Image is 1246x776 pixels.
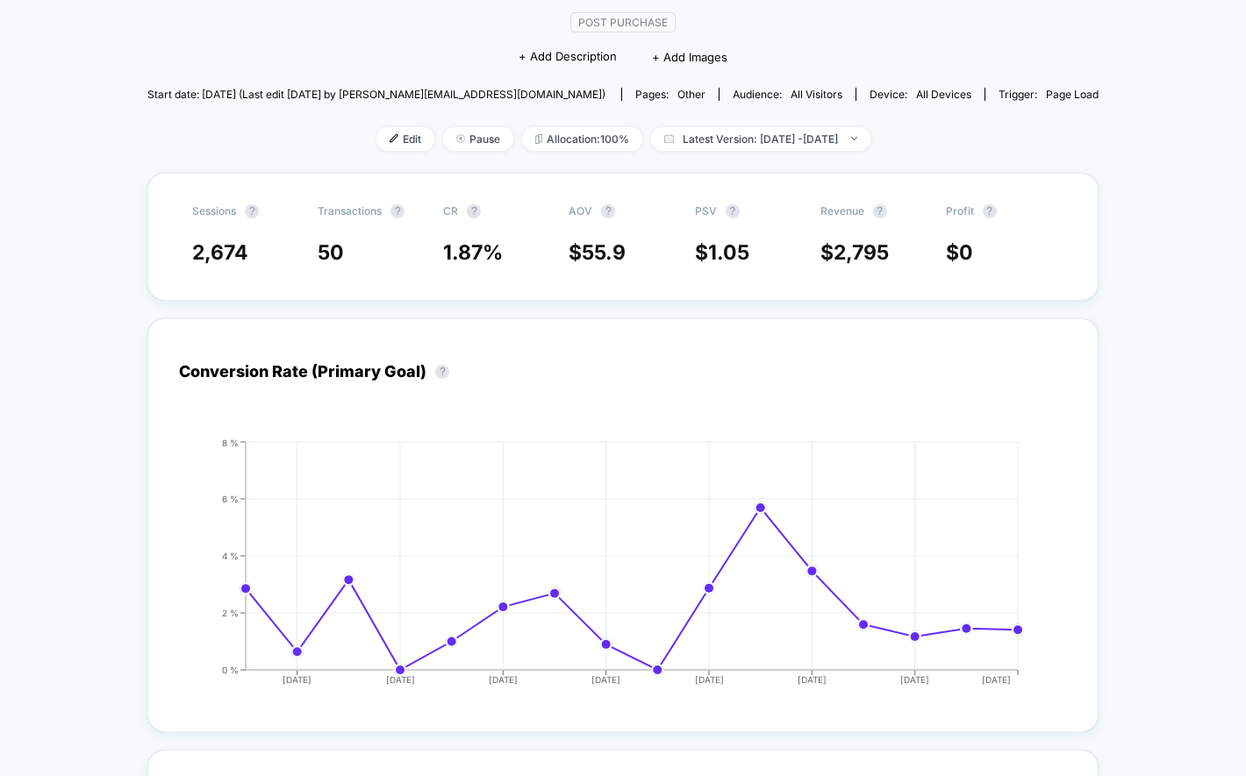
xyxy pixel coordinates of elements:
[376,127,434,151] span: Edit
[916,88,971,101] span: all devices
[519,48,617,66] span: + Add Description
[591,674,620,685] tspan: [DATE]
[161,438,1049,701] div: CONVERSION_RATE
[147,88,605,101] span: Start date: [DATE] (Last edit [DATE] by [PERSON_NAME][EMAIL_ADDRESS][DOMAIN_NAME])
[318,204,382,217] span: Transactions
[318,240,344,265] span: 50
[651,127,870,151] span: Latest Version: [DATE] - [DATE]
[959,240,973,265] span: 0
[467,204,481,218] button: ?
[222,550,239,560] tspan: 4 %
[695,204,717,217] span: PSV
[390,134,398,143] img: edit
[222,493,239,503] tspan: 6 %
[695,240,749,265] span: $
[582,240,626,265] span: 55.9
[664,134,674,143] img: calendar
[695,674,724,685] tspan: [DATE]
[390,204,405,218] button: ?
[733,88,842,101] div: Audience:
[443,127,513,151] span: Pause
[999,88,1099,101] div: Trigger:
[946,204,974,217] span: Profit
[222,607,239,617] tspan: 2 %
[522,127,642,151] span: Allocation: 100%
[820,240,889,265] span: $
[652,50,727,64] span: + Add Images
[1046,88,1099,101] span: Page Load
[222,664,239,674] tspan: 0 %
[983,204,997,218] button: ?
[283,674,311,685] tspan: [DATE]
[386,674,415,685] tspan: [DATE]
[791,88,842,101] span: All Visitors
[851,137,857,140] img: end
[900,674,929,685] tspan: [DATE]
[708,240,749,265] span: 1.05
[856,88,985,101] span: Device:
[873,204,887,218] button: ?
[570,12,676,32] span: Post Purchase
[443,204,458,217] span: CR
[635,88,705,101] div: Pages:
[569,204,592,217] span: AOV
[569,240,626,265] span: $
[435,365,449,379] button: ?
[535,134,542,144] img: rebalance
[179,362,458,381] div: Conversion Rate (Primary Goal)
[443,240,503,265] span: 1.87 %
[192,204,236,217] span: Sessions
[982,674,1011,685] tspan: [DATE]
[834,240,889,265] span: 2,795
[677,88,705,101] span: other
[946,240,973,265] span: $
[601,204,615,218] button: ?
[820,204,864,217] span: Revenue
[245,204,259,218] button: ?
[798,674,827,685] tspan: [DATE]
[489,674,518,685] tspan: [DATE]
[456,134,465,143] img: end
[192,240,248,265] span: 2,674
[222,437,239,447] tspan: 8 %
[726,204,740,218] button: ?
